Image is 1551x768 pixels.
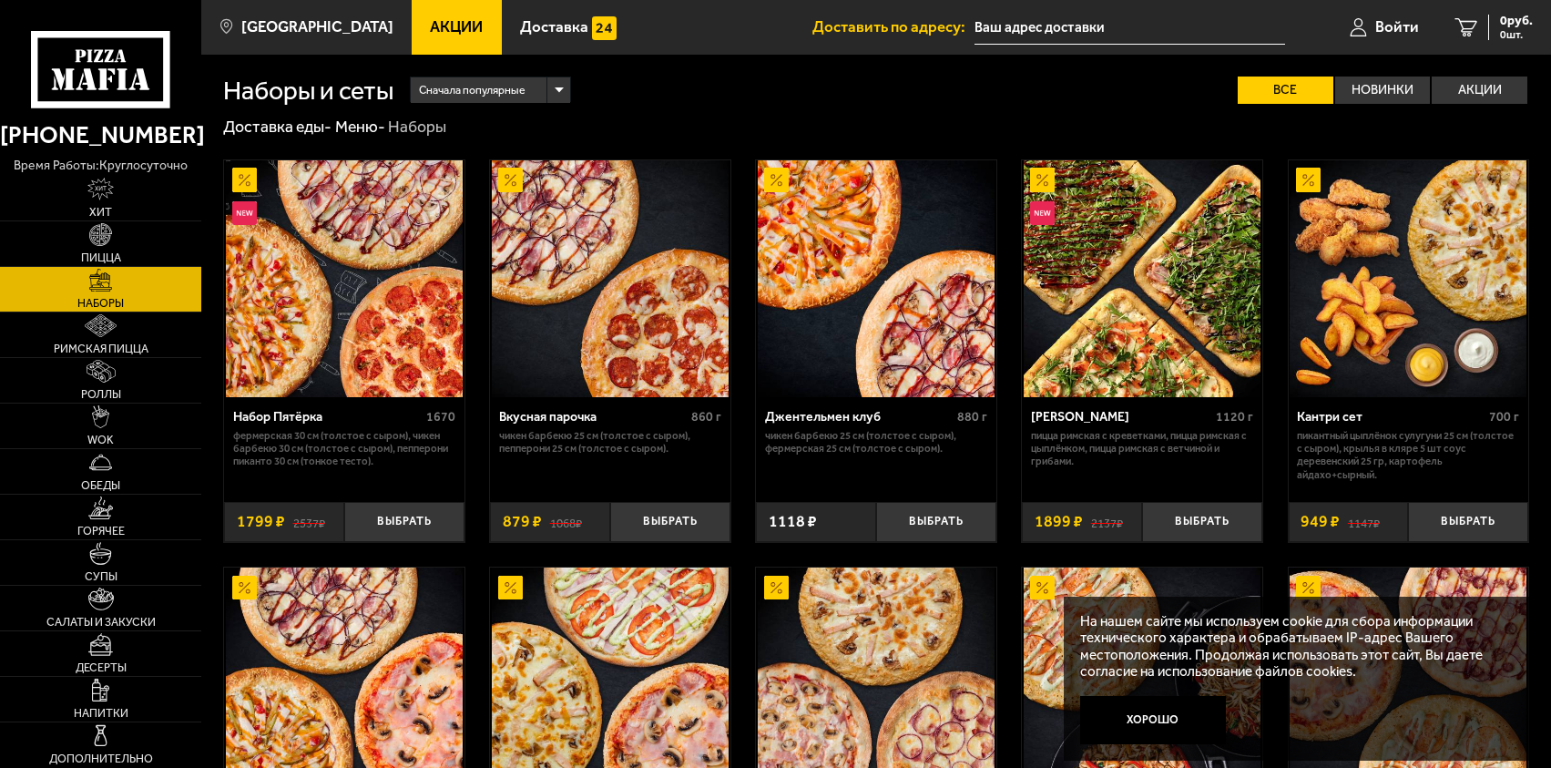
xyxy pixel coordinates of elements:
span: Доставка [520,19,588,35]
img: Мама Миа [1024,160,1260,397]
span: Римская пицца [54,343,148,355]
img: 15daf4d41897b9f0e9f617042186c801.svg [592,16,617,41]
div: Набор Пятёрка [233,409,422,425]
button: Выбрать [1408,502,1528,541]
img: Акционный [498,576,523,600]
span: Обеды [81,480,120,492]
span: WOK [87,435,114,446]
button: Выбрать [610,502,730,541]
a: АкционныйНовинкаМама Миа [1022,160,1261,397]
button: Выбрать [1142,502,1262,541]
p: Пикантный цыплёнок сулугуни 25 см (толстое с сыром), крылья в кляре 5 шт соус деревенский 25 гр, ... [1297,429,1519,481]
span: 879 ₽ [503,514,542,530]
p: На нашем сайте мы используем cookie для сбора информации технического характера и обрабатываем IP... [1080,613,1502,681]
span: Супы [85,571,117,583]
p: Чикен Барбекю 25 см (толстое с сыром), Фермерская 25 см (толстое с сыром). [765,429,987,455]
img: Акционный [498,168,523,192]
img: Акционный [232,168,257,192]
span: Десерты [76,662,127,674]
span: Наборы [77,298,124,310]
label: Все [1238,77,1333,104]
span: [GEOGRAPHIC_DATA] [241,19,393,35]
span: Роллы [81,389,121,401]
img: Акционный [1296,168,1321,192]
div: Наборы [388,117,446,138]
label: Новинки [1335,77,1431,104]
div: Кантри сет [1297,409,1485,425]
img: Набор Пятёрка [226,160,463,397]
p: Фермерская 30 см (толстое с сыром), Чикен Барбекю 30 см (толстое с сыром), Пепперони Пиканто 30 с... [233,429,455,468]
input: Ваш адрес доставки [974,11,1285,45]
div: Вкусная парочка [499,409,687,425]
span: 0 шт. [1500,29,1533,40]
span: 1670 [426,409,455,425]
span: 860 г [691,409,721,425]
h1: Наборы и сеты [223,77,393,103]
span: Напитки [74,708,128,720]
s: 2537 ₽ [293,514,325,530]
span: Салаты и закуски [46,617,156,629]
span: Горячее [77,526,125,538]
span: Дополнительно [49,753,153,765]
img: Акционный [764,168,789,192]
img: Новинка [232,201,257,226]
img: Акционный [1296,576,1321,600]
span: Войти [1375,19,1419,35]
span: 1799 ₽ [237,514,285,530]
img: Кантри сет [1290,160,1526,397]
span: 0 руб. [1500,15,1533,27]
div: [PERSON_NAME] [1031,409,1211,425]
span: 880 г [957,409,987,425]
label: Акции [1432,77,1527,104]
button: Выбрать [876,502,996,541]
s: 2137 ₽ [1091,514,1123,530]
span: Пицца [81,252,121,264]
a: Меню- [335,117,385,137]
img: Акционный [764,576,789,600]
span: 700 г [1489,409,1519,425]
span: Сначала популярные [419,75,526,106]
img: Вкусная парочка [492,160,729,397]
a: АкционныйВкусная парочка [490,160,730,397]
a: Доставка еды- [223,117,332,137]
span: 1899 ₽ [1035,514,1083,530]
a: АкционныйНовинкаНабор Пятёрка [224,160,464,397]
img: Акционный [1030,168,1055,192]
button: Выбрать [344,502,464,541]
div: Джентельмен клуб [765,409,953,425]
a: АкционныйКантри сет [1289,160,1528,397]
img: Акционный [232,576,257,600]
button: Хорошо [1080,696,1226,744]
span: 949 ₽ [1301,514,1340,530]
s: 1068 ₽ [550,514,582,530]
span: Доставить по адресу: [812,19,974,35]
img: Джентельмен клуб [758,160,995,397]
s: 1147 ₽ [1348,514,1380,530]
p: Пицца Римская с креветками, Пицца Римская с цыплёнком, Пицца Римская с ветчиной и грибами. [1031,429,1253,468]
p: Чикен Барбекю 25 см (толстое с сыром), Пепперони 25 см (толстое с сыром). [499,429,721,455]
span: 1120 г [1216,409,1253,425]
img: Новинка [1030,201,1055,226]
img: Акционный [1030,576,1055,600]
span: Хит [89,207,112,219]
a: АкционныйДжентельмен клуб [756,160,995,397]
span: 1118 ₽ [769,514,817,530]
span: Акции [430,19,483,35]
